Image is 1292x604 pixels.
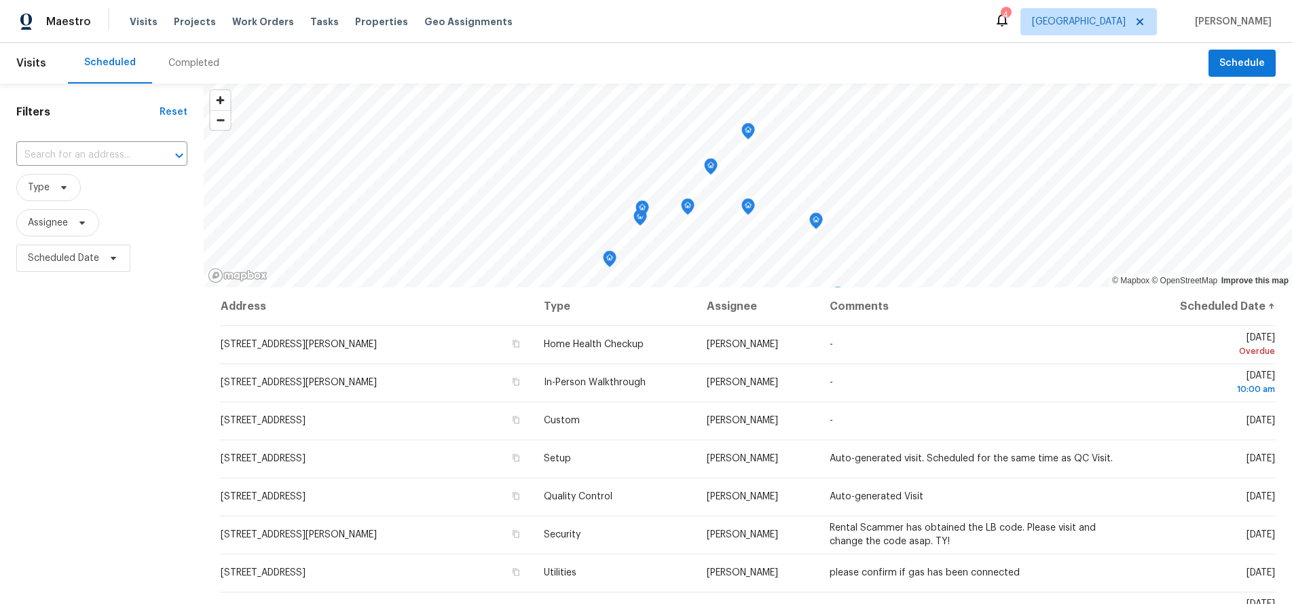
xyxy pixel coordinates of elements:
span: please confirm if gas has been connected [830,568,1020,578]
a: OpenStreetMap [1151,276,1217,285]
a: Mapbox [1112,276,1149,285]
div: Map marker [741,123,755,144]
span: [DATE] [1247,530,1275,539]
div: Map marker [704,158,718,179]
span: Auto-generated visit. Scheduled for the same time as QC Visit. [830,454,1113,463]
span: Setup [544,454,571,463]
div: Scheduled [84,56,136,69]
a: Improve this map [1221,276,1289,285]
span: Custom [544,416,580,425]
div: Map marker [635,200,649,221]
div: Reset [160,105,187,119]
span: [PERSON_NAME] [707,492,778,501]
span: Quality Control [544,492,612,501]
th: Address [220,287,533,325]
span: - [830,340,833,349]
span: [PERSON_NAME] [707,530,778,539]
th: Comments [819,287,1136,325]
span: [DATE] [1146,333,1275,358]
span: [STREET_ADDRESS] [221,492,306,501]
span: Type [28,181,50,194]
th: Scheduled Date ↑ [1135,287,1276,325]
span: [PERSON_NAME] [707,568,778,578]
div: Map marker [831,287,845,308]
button: Schedule [1208,50,1276,77]
span: Geo Assignments [424,15,513,29]
th: Assignee [696,287,819,325]
div: 10:00 am [1146,383,1275,396]
span: [PERSON_NAME] [707,378,778,387]
span: Tasks [310,17,339,26]
span: Utilities [544,568,576,578]
span: [STREET_ADDRESS] [221,568,306,578]
span: [STREET_ADDRESS][PERSON_NAME] [221,378,377,387]
button: Open [170,146,189,165]
button: Copy Address [510,490,522,502]
span: [STREET_ADDRESS][PERSON_NAME] [221,530,377,539]
div: Map marker [633,209,647,230]
button: Copy Address [510,452,522,464]
span: Visits [16,48,46,78]
span: Auto-generated Visit [830,492,923,501]
span: Security [544,530,580,539]
span: [PERSON_NAME] [707,416,778,425]
span: [DATE] [1247,416,1275,425]
canvas: Map [204,84,1292,287]
span: Visits [130,15,158,29]
button: Zoom in [210,90,230,110]
span: Assignee [28,216,68,230]
span: [DATE] [1247,454,1275,463]
span: [PERSON_NAME] [1189,15,1272,29]
div: Overdue [1146,344,1275,358]
div: Map marker [603,251,616,272]
span: Home Health Checkup [544,340,644,349]
button: Copy Address [510,566,522,578]
span: [PERSON_NAME] [707,454,778,463]
span: Properties [355,15,408,29]
div: 4 [1001,8,1010,22]
span: [PERSON_NAME] [707,340,778,349]
span: [DATE] [1247,492,1275,501]
span: [DATE] [1146,371,1275,396]
span: Maestro [46,15,91,29]
div: Map marker [681,198,695,219]
span: [GEOGRAPHIC_DATA] [1032,15,1126,29]
h1: Filters [16,105,160,119]
span: [DATE] [1247,568,1275,578]
span: In-Person Walkthrough [544,378,646,387]
input: Search for an address... [16,145,149,166]
button: Copy Address [510,528,522,540]
span: Scheduled Date [28,251,99,265]
span: Rental Scammer has obtained the LB code. Please visit and change the code asap. TY! [830,523,1096,546]
button: Zoom out [210,110,230,130]
span: - [830,378,833,387]
span: [STREET_ADDRESS] [221,416,306,425]
a: Mapbox homepage [208,268,267,283]
div: Map marker [741,198,755,219]
span: Schedule [1219,55,1265,72]
span: Zoom out [210,111,230,130]
span: - [830,416,833,425]
div: Map marker [809,213,823,234]
button: Copy Address [510,376,522,388]
button: Copy Address [510,338,522,350]
span: Work Orders [232,15,294,29]
button: Copy Address [510,414,522,426]
span: [STREET_ADDRESS] [221,454,306,463]
div: Completed [168,56,219,70]
span: Projects [174,15,216,29]
span: [STREET_ADDRESS][PERSON_NAME] [221,340,377,349]
th: Type [533,287,696,325]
